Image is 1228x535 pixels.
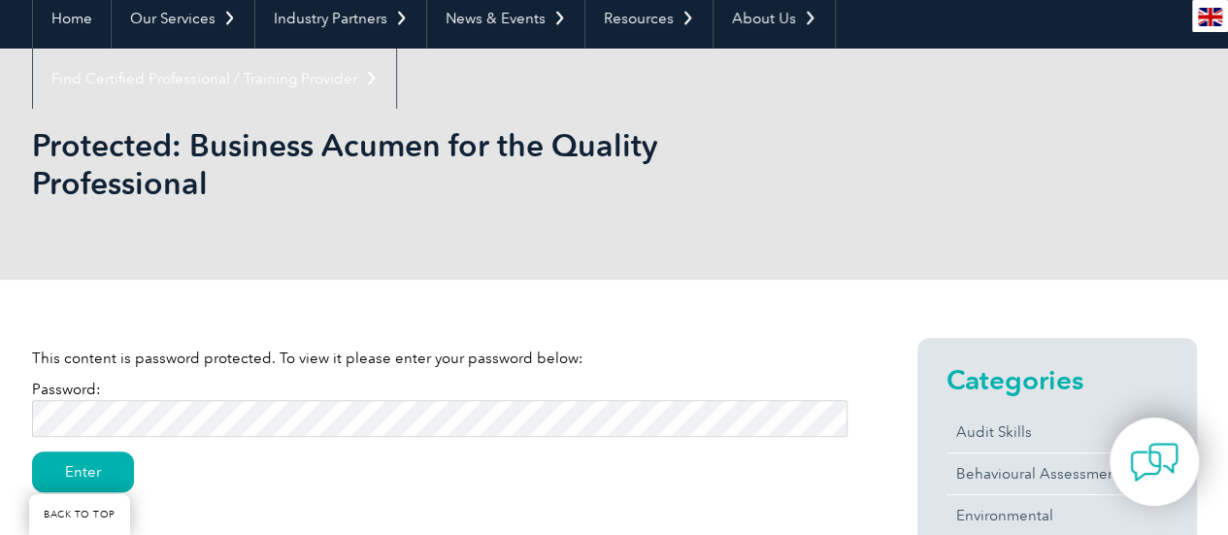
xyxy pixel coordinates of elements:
h2: Categories [946,364,1168,395]
p: This content is password protected. To view it please enter your password below: [32,348,847,369]
label: Password: [32,381,847,427]
a: BACK TO TOP [29,494,130,535]
input: Password: [32,400,847,437]
input: Enter [32,451,134,492]
img: contact-chat.png [1130,438,1178,486]
a: Audit Skills [946,412,1168,452]
img: en [1198,8,1222,26]
a: Behavioural Assessments [946,453,1168,494]
a: Find Certified Professional / Training Provider [33,49,396,109]
h1: Protected: Business Acumen for the Quality Professional [32,126,778,202]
